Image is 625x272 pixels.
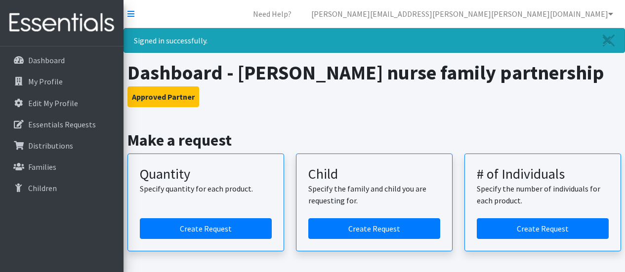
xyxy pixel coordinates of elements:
[303,4,621,24] a: [PERSON_NAME][EMAIL_ADDRESS][PERSON_NAME][PERSON_NAME][DOMAIN_NAME]
[4,50,120,70] a: Dashboard
[127,131,622,150] h2: Make a request
[28,183,57,193] p: Children
[4,178,120,198] a: Children
[127,86,199,107] button: Approved Partner
[477,218,609,239] a: Create a request by number of individuals
[477,183,609,206] p: Specify the number of individuals for each product.
[28,55,65,65] p: Dashboard
[4,72,120,91] a: My Profile
[28,141,73,151] p: Distributions
[28,119,96,129] p: Essentials Requests
[140,166,272,183] h3: Quantity
[140,183,272,194] p: Specify quantity for each product.
[140,218,272,239] a: Create a request by quantity
[4,157,120,177] a: Families
[4,6,120,39] img: HumanEssentials
[593,29,625,52] a: Close
[28,162,56,172] p: Families
[245,4,299,24] a: Need Help?
[4,136,120,155] a: Distributions
[4,93,120,113] a: Edit My Profile
[308,183,440,206] p: Specify the family and child you are requesting for.
[28,77,63,86] p: My Profile
[28,98,78,108] p: Edit My Profile
[308,166,440,183] h3: Child
[127,61,622,84] h1: Dashboard - [PERSON_NAME] nurse family partnership
[124,28,625,53] div: Signed in successfully.
[4,115,120,134] a: Essentials Requests
[477,166,609,183] h3: # of Individuals
[308,218,440,239] a: Create a request for a child or family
